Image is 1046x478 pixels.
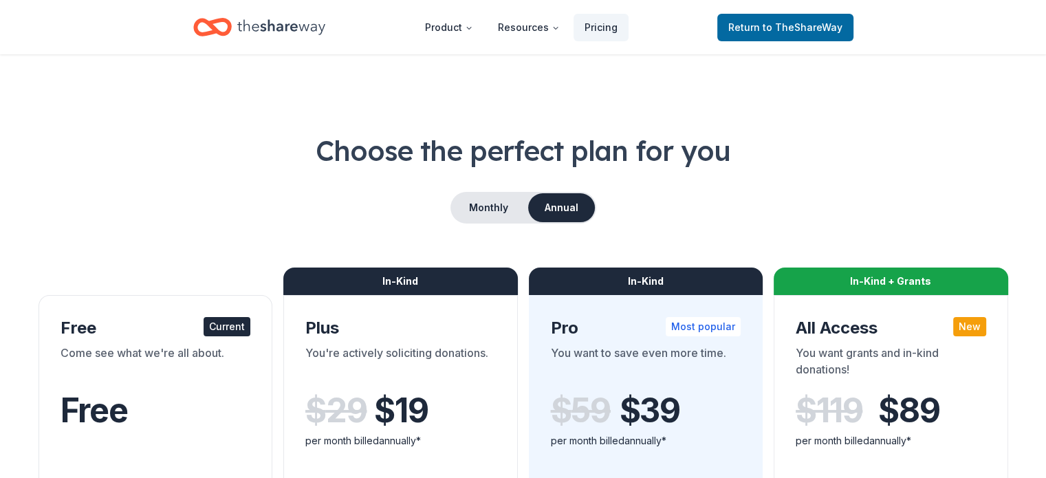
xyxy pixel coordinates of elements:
[305,317,496,339] div: Plus
[763,21,842,33] span: to TheShareWay
[717,14,853,41] a: Returnto TheShareWay
[61,345,251,383] div: Come see what we're all about.
[33,131,1013,170] h1: Choose the perfect plan for you
[452,193,525,222] button: Monthly
[878,391,939,430] span: $ 89
[796,433,986,449] div: per month billed annually*
[61,317,251,339] div: Free
[774,268,1008,295] div: In-Kind + Grants
[551,317,741,339] div: Pro
[728,19,842,36] span: Return
[551,345,741,383] div: You want to save even more time.
[414,14,484,41] button: Product
[551,433,741,449] div: per month billed annually*
[620,391,680,430] span: $ 39
[666,317,741,336] div: Most popular
[374,391,428,430] span: $ 19
[61,390,128,431] span: Free
[528,193,595,222] button: Annual
[529,268,763,295] div: In-Kind
[796,345,986,383] div: You want grants and in-kind donations!
[414,11,629,43] nav: Main
[305,433,496,449] div: per month billed annually*
[953,317,986,336] div: New
[204,317,250,336] div: Current
[305,345,496,383] div: You're actively soliciting donations.
[193,11,325,43] a: Home
[283,268,518,295] div: In-Kind
[796,317,986,339] div: All Access
[487,14,571,41] button: Resources
[574,14,629,41] a: Pricing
